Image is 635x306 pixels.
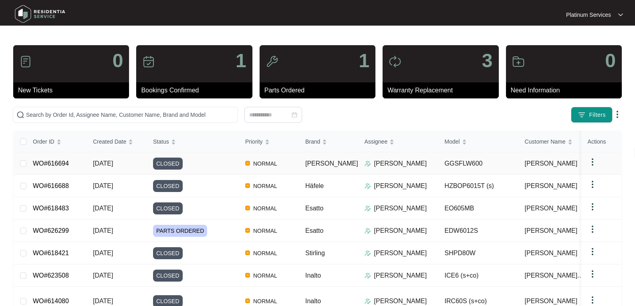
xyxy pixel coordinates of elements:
img: Assigner Icon [365,250,371,256]
img: Assigner Icon [365,298,371,304]
p: [PERSON_NAME] [374,159,427,168]
span: NORMAL [250,296,280,306]
td: ICE6 (s+co) [438,264,518,287]
img: dropdown arrow [618,13,623,17]
span: [PERSON_NAME] [525,181,578,191]
img: icon [19,55,32,68]
span: Created Date [93,137,126,146]
th: Actions [581,131,621,152]
span: CLOSED [153,158,183,170]
img: Vercel Logo [245,273,250,278]
span: PARTS ORDERED [153,225,207,237]
img: filter icon [578,111,586,119]
img: icon [142,55,155,68]
p: Platinum Services [566,11,611,19]
a: WO#614080 [33,298,69,304]
img: dropdown arrow [588,202,597,212]
span: Customer Name [525,137,566,146]
img: dropdown arrow [588,247,597,256]
p: Need Information [511,86,622,95]
p: 1 [359,51,369,70]
p: 0 [113,51,123,70]
td: EDW6012S [438,220,518,242]
button: filter iconFilters [571,107,613,123]
p: [PERSON_NAME] [374,204,427,213]
p: Bookings Confirmed [141,86,252,95]
span: NORMAL [250,159,280,168]
img: dropdown arrow [588,269,597,279]
td: SHPD80W [438,242,518,264]
span: Brand [305,137,320,146]
th: Order ID [26,131,87,152]
img: dropdown arrow [588,157,597,167]
span: NORMAL [250,204,280,213]
p: [PERSON_NAME] [374,181,427,191]
span: [PERSON_NAME] [305,160,358,167]
th: Model [438,131,518,152]
span: NORMAL [250,226,280,236]
span: [PERSON_NAME] [525,159,578,168]
th: Priority [239,131,299,152]
a: WO#616694 [33,160,69,167]
span: Filters [589,111,606,119]
img: Assigner Icon [365,272,371,279]
p: [PERSON_NAME] [374,226,427,236]
span: [DATE] [93,272,113,279]
span: CLOSED [153,247,183,259]
img: residentia service logo [12,2,68,26]
span: [PERSON_NAME] [525,204,578,213]
img: search-icon [16,111,24,119]
td: HZBOP6015T (s) [438,175,518,197]
p: 1 [236,51,246,70]
img: Vercel Logo [245,228,250,233]
img: Assigner Icon [365,228,371,234]
img: Vercel Logo [245,298,250,303]
img: Assigner Icon [365,183,371,189]
span: [PERSON_NAME]... [525,271,583,280]
span: [PERSON_NAME] [525,296,578,306]
span: [PERSON_NAME] [525,248,578,258]
span: Order ID [33,137,54,146]
span: Inalto [305,272,321,279]
a: WO#626299 [33,227,69,234]
span: CLOSED [153,180,183,192]
span: [DATE] [93,298,113,304]
p: 0 [605,51,616,70]
span: NORMAL [250,181,280,191]
p: 3 [482,51,493,70]
span: [DATE] [93,160,113,167]
span: Stirling [305,250,325,256]
td: GGSFLW600 [438,152,518,175]
a: WO#618421 [33,250,69,256]
span: NORMAL [250,271,280,280]
img: Vercel Logo [245,250,250,255]
p: [PERSON_NAME] [374,271,427,280]
td: EO605MB [438,197,518,220]
a: WO#623508 [33,272,69,279]
p: Parts Ordered [264,86,375,95]
span: Esatto [305,227,323,234]
span: [DATE] [93,182,113,189]
p: [PERSON_NAME] [374,296,427,306]
th: Created Date [87,131,147,152]
span: Inalto [305,298,321,304]
img: Assigner Icon [365,160,371,167]
img: icon [512,55,525,68]
a: WO#618483 [33,205,69,212]
span: Häfele [305,182,324,189]
img: dropdown arrow [588,295,597,305]
img: dropdown arrow [588,180,597,189]
img: dropdown arrow [588,224,597,234]
span: [PERSON_NAME] [525,226,578,236]
img: icon [266,55,278,68]
span: NORMAL [250,248,280,258]
a: WO#616688 [33,182,69,189]
span: Priority [245,137,263,146]
input: Search by Order Id, Assignee Name, Customer Name, Brand and Model [26,110,234,119]
span: Status [153,137,169,146]
span: [DATE] [93,205,113,212]
span: Assignee [365,137,388,146]
th: Assignee [358,131,438,152]
p: [PERSON_NAME] [374,248,427,258]
p: New Tickets [18,86,129,95]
